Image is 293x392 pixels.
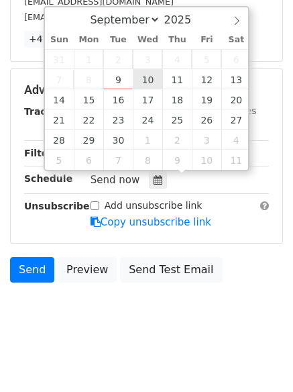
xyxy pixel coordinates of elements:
span: September 20, 2025 [221,89,251,109]
strong: Tracking [24,106,69,117]
span: September 1, 2025 [74,49,103,69]
span: September 11, 2025 [162,69,192,89]
span: Sat [221,36,251,44]
span: September 25, 2025 [162,109,192,130]
span: September 6, 2025 [221,49,251,69]
span: Tue [103,36,133,44]
span: September 23, 2025 [103,109,133,130]
a: +47 more [24,31,80,48]
strong: Filters [24,148,58,158]
span: September 24, 2025 [133,109,162,130]
span: September 27, 2025 [221,109,251,130]
span: September 2, 2025 [103,49,133,69]
span: September 29, 2025 [74,130,103,150]
a: Send Test Email [120,257,222,283]
span: October 2, 2025 [162,130,192,150]
span: October 9, 2025 [162,150,192,170]
span: September 18, 2025 [162,89,192,109]
span: October 4, 2025 [221,130,251,150]
h5: Advanced [24,83,269,97]
span: September 19, 2025 [192,89,221,109]
span: August 31, 2025 [45,49,74,69]
span: September 14, 2025 [45,89,74,109]
span: September 28, 2025 [45,130,74,150]
span: September 5, 2025 [192,49,221,69]
span: Fri [192,36,221,44]
span: September 8, 2025 [74,69,103,89]
span: September 22, 2025 [74,109,103,130]
strong: Unsubscribe [24,201,90,211]
span: Mon [74,36,103,44]
span: September 12, 2025 [192,69,221,89]
span: September 21, 2025 [45,109,74,130]
small: [EMAIL_ADDRESS][DOMAIN_NAME] [24,12,174,22]
span: September 15, 2025 [74,89,103,109]
span: Thu [162,36,192,44]
span: September 3, 2025 [133,49,162,69]
a: Preview [58,257,117,283]
span: October 11, 2025 [221,150,251,170]
span: September 17, 2025 [133,89,162,109]
span: October 1, 2025 [133,130,162,150]
span: September 13, 2025 [221,69,251,89]
a: Copy unsubscribe link [91,216,211,228]
span: September 7, 2025 [45,69,74,89]
span: September 9, 2025 [103,69,133,89]
span: October 3, 2025 [192,130,221,150]
strong: Schedule [24,173,72,184]
input: Year [160,13,209,26]
label: Add unsubscribe link [105,199,202,213]
a: Send [10,257,54,283]
span: October 8, 2025 [133,150,162,170]
span: October 6, 2025 [74,150,103,170]
span: October 5, 2025 [45,150,74,170]
iframe: Chat Widget [226,328,293,392]
span: September 10, 2025 [133,69,162,89]
span: Send now [91,174,140,186]
span: Wed [133,36,162,44]
span: September 16, 2025 [103,89,133,109]
span: October 7, 2025 [103,150,133,170]
span: October 10, 2025 [192,150,221,170]
span: September 30, 2025 [103,130,133,150]
span: Sun [45,36,74,44]
span: September 4, 2025 [162,49,192,69]
span: September 26, 2025 [192,109,221,130]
